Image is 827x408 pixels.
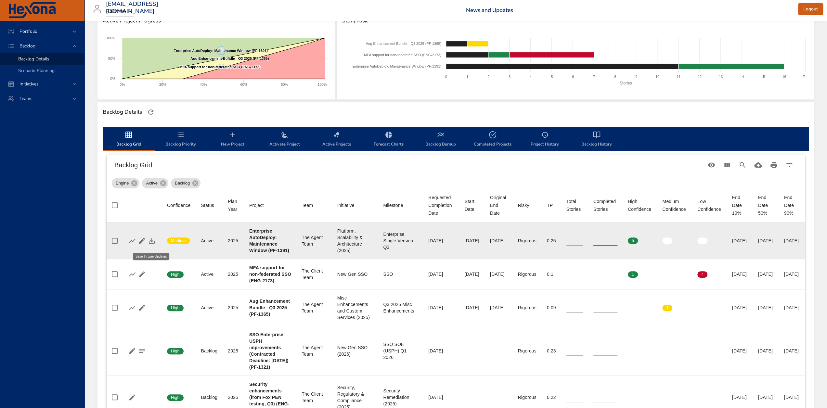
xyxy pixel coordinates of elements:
[547,271,556,277] div: 0.1
[490,194,508,217] div: Original End Date
[697,198,721,213] div: Sort
[337,228,373,254] div: Platform, Scalability & Architecture (2025)
[337,201,373,209] span: Initiative
[697,198,721,213] div: Low Confidence
[732,194,748,217] div: End Date 10%
[14,81,44,87] span: Initiatives
[547,394,556,401] div: 0.22
[518,201,529,209] div: Risky
[766,157,782,173] button: Print
[490,304,508,311] div: [DATE]
[14,96,38,102] span: Teams
[228,198,239,213] div: Sort
[142,178,168,188] div: Active
[732,237,748,244] div: [DATE]
[732,394,748,401] div: [DATE]
[465,198,480,213] span: Start Date
[383,231,418,250] div: Enterprise Single Version Q3
[750,157,766,173] button: Download CSV
[120,83,125,86] text: 0%
[428,348,454,354] div: [DATE]
[249,201,264,209] div: Project
[509,75,510,79] text: 3
[167,201,190,209] div: Sort
[784,304,800,311] div: [DATE]
[249,228,289,253] b: Enterprise AutoDeploy: Maintenance Window (PF-1391)
[112,178,139,188] div: Engine
[201,237,217,244] div: Active
[465,198,480,213] div: Sort
[201,201,214,209] div: Sort
[761,75,765,79] text: 15
[383,201,403,209] div: Milestone
[798,3,823,15] button: Logout
[628,305,638,311] span: 0
[784,394,800,401] div: [DATE]
[635,75,637,79] text: 9
[518,201,529,209] div: Sort
[103,127,809,151] div: backlog-tab
[263,131,307,148] span: Activate Project
[201,394,217,401] div: Backlog
[719,75,723,79] text: 13
[201,201,214,209] div: Status
[249,265,291,283] b: MFA support for non-federated SSO (ENG-2173)
[302,201,327,209] span: Team
[179,65,261,69] text: MFA support for non-federated SSO (ENG-2173)
[127,346,137,356] button: Edit Project Details
[662,305,672,311] span: 1
[240,83,247,86] text: 60%
[167,395,184,401] span: High
[662,198,687,213] div: Medium Confidence
[547,348,556,354] div: 0.23
[383,301,418,314] div: Q3 2025 Misc Enhancements
[697,272,707,277] span: 4
[249,299,290,317] b: Aug Enhancement Bundle - Q3 2025 (PF-1365)
[146,107,156,117] button: Refresh Page
[127,236,137,246] button: Show Burnup
[302,201,313,209] div: Team
[110,77,115,81] text: 0%
[593,198,617,213] div: Sort
[547,201,553,209] div: Sort
[383,201,403,209] div: Sort
[302,391,327,404] div: The Client Team
[698,75,702,79] text: 12
[211,131,255,148] span: New Project
[662,238,672,244] span: 0
[551,75,553,79] text: 5
[201,304,217,311] div: Active
[490,237,508,244] div: [DATE]
[167,238,190,244] span: Medium
[228,304,239,311] div: 2025
[732,348,748,354] div: [DATE]
[302,234,327,247] div: The Agent Team
[171,178,200,188] div: Backlog
[620,81,632,85] text: Stories
[428,271,454,277] div: [DATE]
[337,271,373,277] div: New Gen SSO
[628,198,652,213] div: Sort
[518,348,536,354] div: Rigorous
[784,194,800,217] div: End Date 90%
[14,28,43,34] span: Portfolio
[167,305,184,311] span: High
[677,75,680,79] text: 11
[127,392,137,402] button: Edit Project Details
[662,198,687,213] div: Sort
[428,304,454,311] div: [DATE]
[445,75,447,79] text: 0
[732,271,748,277] div: [DATE]
[383,341,418,361] div: SSO SOE (USPH) Q1 2026
[366,42,441,45] text: Aug Enhancement Bundle - Q3 2025 (PF-1365)
[662,272,672,277] span: 0
[758,304,774,311] div: [DATE]
[107,131,151,148] span: Backlog Grid
[566,198,583,213] div: Total Stories
[302,268,327,281] div: The Client Team
[106,6,134,17] div: Raintree
[302,201,313,209] div: Sort
[353,64,441,68] text: Enterprise AutoDeploy: Maintenance Window (PF-1391)
[465,271,480,277] div: [DATE]
[518,394,536,401] div: Rigorous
